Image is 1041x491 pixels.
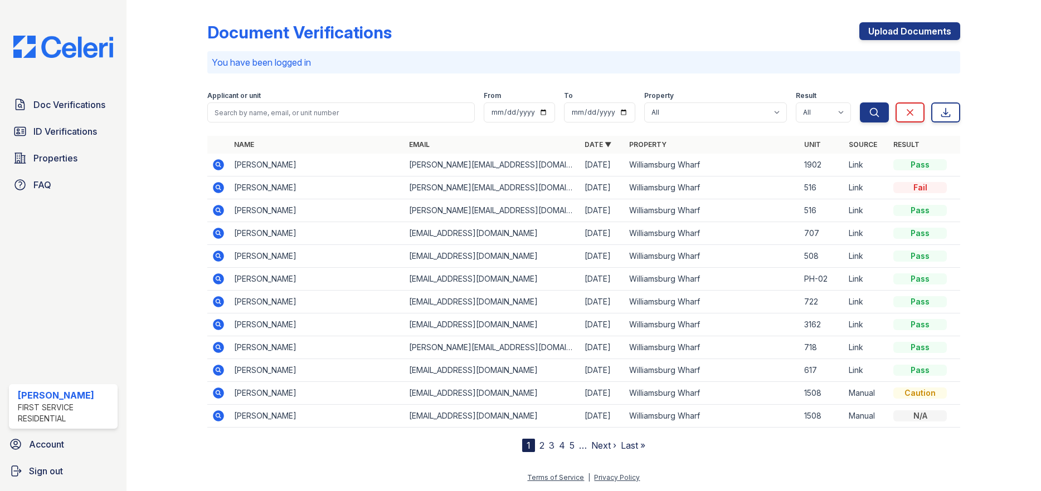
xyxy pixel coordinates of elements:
[800,154,844,176] td: 1902
[893,273,947,284] div: Pass
[230,313,405,336] td: [PERSON_NAME]
[796,91,816,100] label: Result
[585,140,611,149] a: Date ▼
[580,291,625,313] td: [DATE]
[405,382,580,405] td: [EMAIL_ADDRESS][DOMAIN_NAME]
[18,389,113,402] div: [PERSON_NAME]
[625,359,800,382] td: Williamsburg Wharf
[893,140,920,149] a: Result
[580,154,625,176] td: [DATE]
[893,342,947,353] div: Pass
[527,473,584,482] a: Terms of Service
[625,154,800,176] td: Williamsburg Wharf
[844,176,889,199] td: Link
[580,268,625,291] td: [DATE]
[405,154,580,176] td: [PERSON_NAME][EMAIL_ADDRESS][DOMAIN_NAME]
[570,440,575,451] a: 5
[625,336,800,359] td: Williamsburg Wharf
[800,268,844,291] td: PH-02
[29,464,63,478] span: Sign out
[644,91,674,100] label: Property
[625,245,800,268] td: Williamsburg Wharf
[580,245,625,268] td: [DATE]
[844,313,889,336] td: Link
[594,473,640,482] a: Privacy Policy
[800,313,844,336] td: 3162
[580,336,625,359] td: [DATE]
[844,222,889,245] td: Link
[234,140,254,149] a: Name
[844,382,889,405] td: Manual
[580,222,625,245] td: [DATE]
[625,268,800,291] td: Williamsburg Wharf
[230,359,405,382] td: [PERSON_NAME]
[33,98,105,111] span: Doc Verifications
[844,291,889,313] td: Link
[859,22,960,40] a: Upload Documents
[33,125,97,138] span: ID Verifications
[800,245,844,268] td: 508
[625,382,800,405] td: Williamsburg Wharf
[844,199,889,222] td: Link
[580,405,625,428] td: [DATE]
[800,359,844,382] td: 617
[800,405,844,428] td: 1508
[230,176,405,199] td: [PERSON_NAME]
[405,199,580,222] td: [PERSON_NAME][EMAIL_ADDRESS][DOMAIN_NAME]
[405,291,580,313] td: [EMAIL_ADDRESS][DOMAIN_NAME]
[549,440,554,451] a: 3
[4,460,122,482] a: Sign out
[207,102,475,122] input: Search by name, email, or unit number
[844,405,889,428] td: Manual
[893,205,947,216] div: Pass
[893,251,947,262] div: Pass
[625,199,800,222] td: Williamsburg Wharf
[230,382,405,405] td: [PERSON_NAME]
[844,154,889,176] td: Link
[893,387,947,399] div: Caution
[844,245,889,268] td: Link
[230,405,405,428] td: [PERSON_NAME]
[849,140,877,149] a: Source
[522,439,535,452] div: 1
[580,199,625,222] td: [DATE]
[580,382,625,405] td: [DATE]
[893,182,947,193] div: Fail
[207,91,261,100] label: Applicant or unit
[230,199,405,222] td: [PERSON_NAME]
[625,291,800,313] td: Williamsburg Wharf
[564,91,573,100] label: To
[33,178,51,192] span: FAQ
[588,473,590,482] div: |
[9,147,118,169] a: Properties
[625,313,800,336] td: Williamsburg Wharf
[625,176,800,199] td: Williamsburg Wharf
[405,405,580,428] td: [EMAIL_ADDRESS][DOMAIN_NAME]
[800,176,844,199] td: 516
[893,296,947,307] div: Pass
[405,245,580,268] td: [EMAIL_ADDRESS][DOMAIN_NAME]
[9,120,118,143] a: ID Verifications
[539,440,544,451] a: 2
[405,222,580,245] td: [EMAIL_ADDRESS][DOMAIN_NAME]
[409,140,430,149] a: Email
[559,440,565,451] a: 4
[207,22,392,42] div: Document Verifications
[580,313,625,336] td: [DATE]
[9,94,118,116] a: Doc Verifications
[230,245,405,268] td: [PERSON_NAME]
[621,440,645,451] a: Last »
[844,268,889,291] td: Link
[4,36,122,58] img: CE_Logo_Blue-a8612792a0a2168367f1c8372b55b34899dd931a85d93a1a3d3e32e68fde9ad4.png
[625,222,800,245] td: Williamsburg Wharf
[800,222,844,245] td: 707
[405,268,580,291] td: [EMAIL_ADDRESS][DOMAIN_NAME]
[405,359,580,382] td: [EMAIL_ADDRESS][DOMAIN_NAME]
[893,410,947,421] div: N/A
[230,291,405,313] td: [PERSON_NAME]
[800,291,844,313] td: 722
[230,336,405,359] td: [PERSON_NAME]
[844,359,889,382] td: Link
[629,140,667,149] a: Property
